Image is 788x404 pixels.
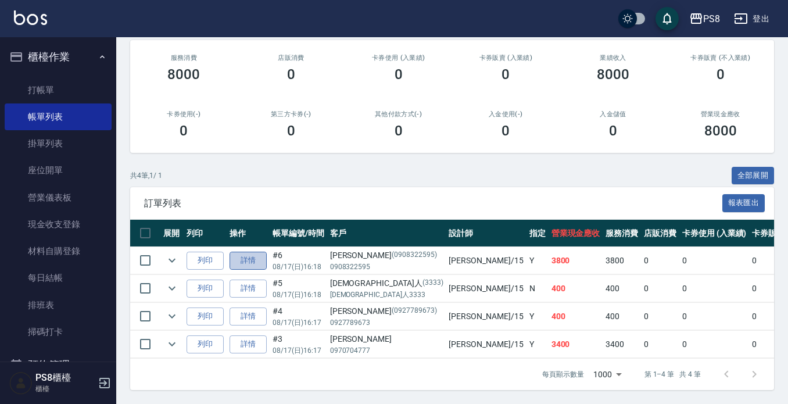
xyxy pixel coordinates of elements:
[644,369,701,380] p: 第 1–4 筆 共 4 筆
[5,292,112,319] a: 排班表
[656,7,679,30] button: save
[230,280,267,298] a: 詳情
[330,262,443,272] p: 0908322595
[729,8,774,30] button: 登出
[287,123,295,139] h3: 0
[359,110,438,118] h2: 其他付款方式(-)
[330,277,443,289] div: [DEMOGRAPHIC_DATA]人
[144,110,224,118] h2: 卡券使用(-)
[526,275,549,302] td: N
[542,369,584,380] p: 每頁顯示數量
[273,345,324,356] p: 08/17 (日) 16:17
[641,303,679,330] td: 0
[230,335,267,353] a: 詳情
[609,123,617,139] h3: 0
[679,220,750,247] th: 卡券使用 (入業績)
[392,249,437,262] p: (0908322595)
[330,333,443,345] div: [PERSON_NAME]
[160,220,184,247] th: 展開
[5,238,112,264] a: 材料自購登錄
[722,194,765,212] button: 報表匯出
[187,308,224,326] button: 列印
[732,167,775,185] button: 全部展開
[270,303,327,330] td: #4
[446,247,526,274] td: [PERSON_NAME] /15
[270,220,327,247] th: 帳單編號/時間
[641,220,679,247] th: 店販消費
[603,331,641,358] td: 3400
[9,371,33,395] img: Person
[5,319,112,345] a: 掃碼打卡
[703,12,720,26] div: PS8
[330,317,443,328] p: 0927789673
[679,331,750,358] td: 0
[35,384,95,394] p: 櫃檯
[679,275,750,302] td: 0
[641,331,679,358] td: 0
[270,275,327,302] td: #5
[574,110,653,118] h2: 入金儲值
[603,303,641,330] td: 400
[680,54,760,62] h2: 卡券販賣 (不入業績)
[252,110,331,118] h2: 第三方卡券(-)
[5,211,112,238] a: 現金收支登錄
[187,252,224,270] button: 列印
[5,157,112,184] a: 座位開單
[327,220,446,247] th: 客戶
[144,54,224,62] h3: 服務消費
[167,66,200,83] h3: 8000
[163,252,181,269] button: expand row
[502,123,510,139] h3: 0
[359,54,438,62] h2: 卡券使用 (入業績)
[466,54,546,62] h2: 卡券販賣 (入業績)
[526,331,549,358] td: Y
[526,303,549,330] td: Y
[717,66,725,83] h3: 0
[5,350,112,380] button: 預約管理
[184,220,227,247] th: 列印
[270,247,327,274] td: #6
[392,305,437,317] p: (0927789673)
[446,220,526,247] th: 設計師
[680,110,760,118] h2: 營業現金應收
[227,220,270,247] th: 操作
[603,220,641,247] th: 服務消費
[5,77,112,103] a: 打帳單
[704,123,737,139] h3: 8000
[466,110,546,118] h2: 入金使用(-)
[273,262,324,272] p: 08/17 (日) 16:18
[549,220,603,247] th: 營業現金應收
[5,184,112,211] a: 營業儀表板
[14,10,47,25] img: Logo
[5,130,112,157] a: 掛單列表
[252,54,331,62] h2: 店販消費
[679,303,750,330] td: 0
[163,280,181,297] button: expand row
[446,331,526,358] td: [PERSON_NAME] /15
[273,289,324,300] p: 08/17 (日) 16:18
[603,247,641,274] td: 3800
[35,372,95,384] h5: PS8櫃檯
[5,264,112,291] a: 每日結帳
[187,280,224,298] button: 列印
[641,275,679,302] td: 0
[330,289,443,300] p: [DEMOGRAPHIC_DATA]人3333
[603,275,641,302] td: 400
[230,308,267,326] a: 詳情
[589,359,626,390] div: 1000
[597,66,629,83] h3: 8000
[574,54,653,62] h2: 業績收入
[187,335,224,353] button: 列印
[395,66,403,83] h3: 0
[144,198,722,209] span: 訂單列表
[163,308,181,325] button: expand row
[163,335,181,353] button: expand row
[526,247,549,274] td: Y
[685,7,725,31] button: PS8
[330,345,443,356] p: 0970704777
[330,305,443,317] div: [PERSON_NAME]
[549,331,603,358] td: 3400
[526,220,549,247] th: 指定
[722,197,765,208] a: 報表匯出
[422,277,443,289] p: (3333)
